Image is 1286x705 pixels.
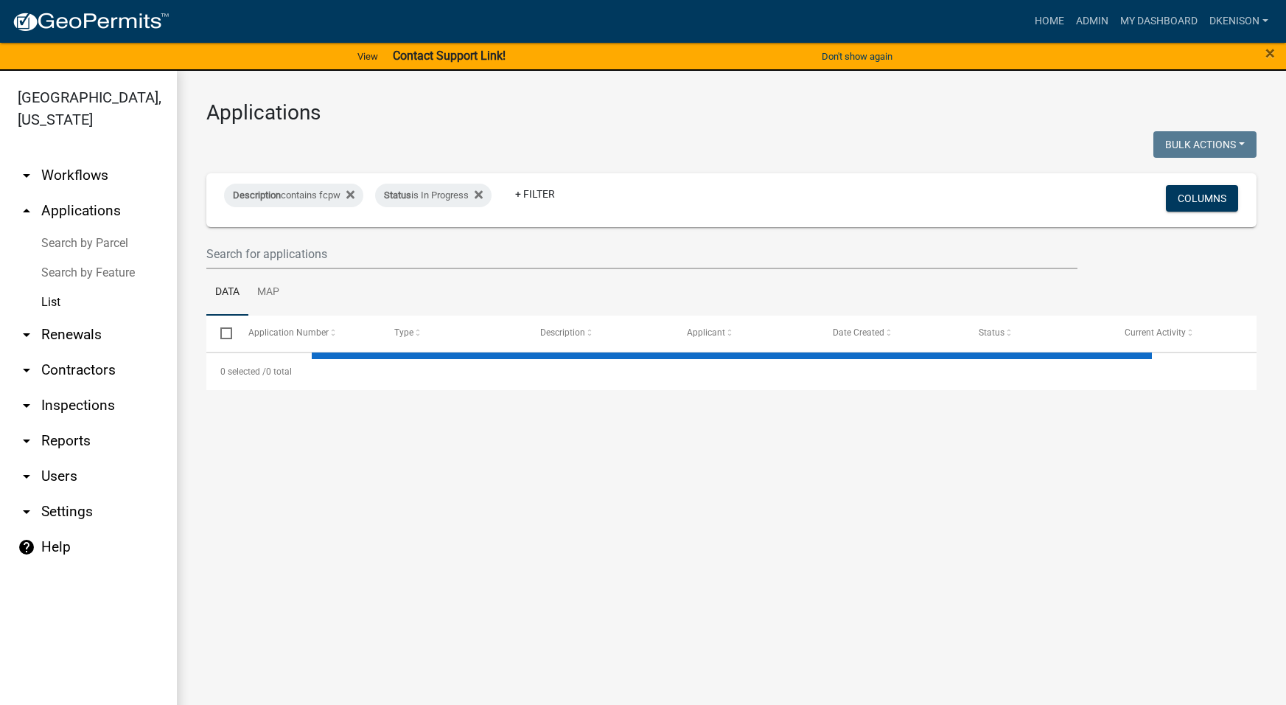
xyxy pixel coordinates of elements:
button: Close [1265,44,1275,62]
datatable-header-cell: Description [527,316,673,351]
input: Search for applications [206,239,1077,269]
span: Application Number [249,327,329,338]
span: Current Activity [1125,327,1186,338]
i: arrow_drop_down [18,503,35,521]
datatable-header-cell: Select [206,316,234,351]
button: Bulk Actions [1153,131,1257,158]
strong: Contact Support Link! [393,49,506,63]
a: Home [1029,7,1070,35]
div: 0 total [206,353,1257,390]
button: Columns [1166,185,1238,212]
i: arrow_drop_down [18,397,35,414]
datatable-header-cell: Type [380,316,526,351]
datatable-header-cell: Status [965,316,1111,351]
datatable-header-cell: Application Number [234,316,380,351]
span: Applicant [687,327,725,338]
div: is In Progress [375,184,492,207]
button: Don't show again [816,44,898,69]
datatable-header-cell: Current Activity [1111,316,1257,351]
i: arrow_drop_down [18,167,35,184]
i: arrow_drop_down [18,432,35,450]
span: Type [395,327,414,338]
span: × [1265,43,1275,63]
span: Status [979,327,1004,338]
a: My Dashboard [1114,7,1203,35]
a: + Filter [503,181,567,207]
div: contains fcpw [224,184,363,207]
a: dkenison [1203,7,1274,35]
span: 0 selected / [220,367,266,377]
i: arrow_drop_down [18,468,35,485]
i: arrow_drop_up [18,202,35,220]
a: View [352,44,384,69]
span: Date Created [833,327,884,338]
a: Map [248,269,288,316]
h3: Applications [206,100,1257,125]
datatable-header-cell: Applicant [673,316,819,351]
i: help [18,538,35,556]
datatable-header-cell: Date Created [819,316,965,351]
a: Admin [1070,7,1114,35]
span: Description [233,190,281,201]
a: Data [206,269,248,316]
span: Status [384,190,411,201]
i: arrow_drop_down [18,361,35,379]
span: Description [541,327,586,338]
i: arrow_drop_down [18,326,35,344]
